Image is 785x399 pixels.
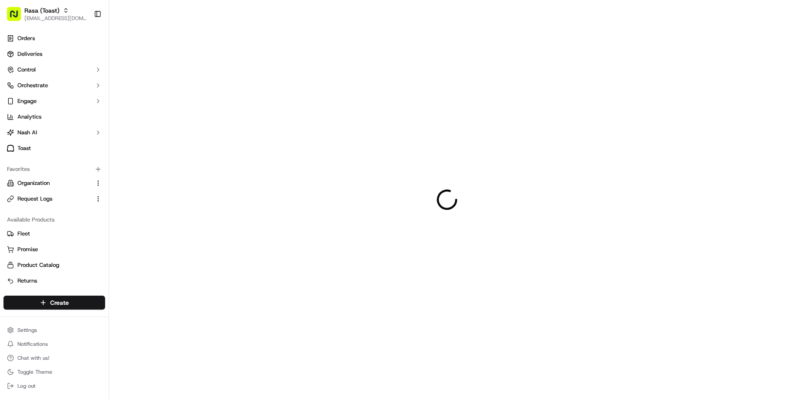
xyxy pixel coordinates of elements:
[7,230,102,238] a: Fleet
[3,366,105,378] button: Toggle Theme
[17,129,37,136] span: Nash AI
[3,94,105,108] button: Engage
[3,141,105,155] a: Toast
[17,113,41,121] span: Analytics
[17,179,50,187] span: Organization
[3,227,105,241] button: Fleet
[3,162,105,176] div: Favorites
[7,195,91,203] a: Request Logs
[3,126,105,140] button: Nash AI
[3,192,105,206] button: Request Logs
[3,176,105,190] button: Organization
[3,324,105,336] button: Settings
[3,338,105,350] button: Notifications
[17,66,36,74] span: Control
[3,78,105,92] button: Orchestrate
[3,242,105,256] button: Promise
[7,261,102,269] a: Product Catalog
[3,47,105,61] a: Deliveries
[17,261,59,269] span: Product Catalog
[17,195,52,203] span: Request Logs
[7,145,14,151] img: Toast logo
[17,277,37,285] span: Returns
[3,258,105,272] button: Product Catalog
[17,97,37,105] span: Engage
[3,296,105,310] button: Create
[17,341,48,348] span: Notifications
[17,327,37,334] span: Settings
[24,15,87,22] button: [EMAIL_ADDRESS][DOMAIN_NAME]
[17,382,35,389] span: Log out
[7,277,102,285] a: Returns
[3,352,105,364] button: Chat with us!
[24,6,59,15] button: Rasa (Toast)
[17,246,38,253] span: Promise
[3,63,105,77] button: Control
[3,110,105,124] a: Analytics
[17,230,30,238] span: Fleet
[17,34,35,42] span: Orders
[3,274,105,288] button: Returns
[17,82,48,89] span: Orchestrate
[7,246,102,253] a: Promise
[17,368,52,375] span: Toggle Theme
[17,355,49,361] span: Chat with us!
[3,213,105,227] div: Available Products
[3,31,105,45] a: Orders
[17,50,42,58] span: Deliveries
[17,144,31,152] span: Toast
[7,179,91,187] a: Organization
[50,298,69,307] span: Create
[3,3,90,24] button: Rasa (Toast)[EMAIL_ADDRESS][DOMAIN_NAME]
[3,380,105,392] button: Log out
